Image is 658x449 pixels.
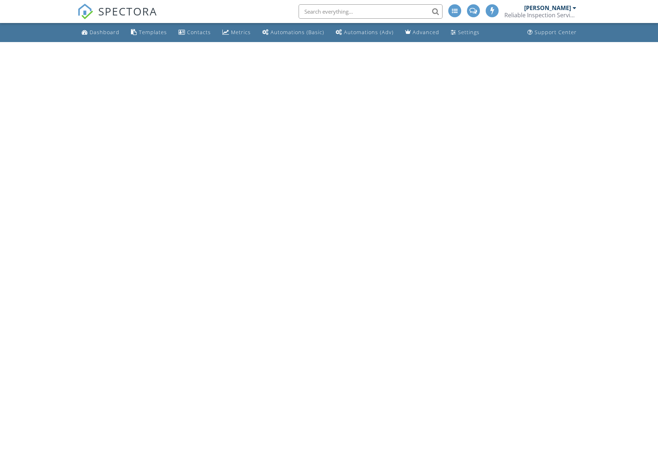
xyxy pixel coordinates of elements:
[448,26,482,39] a: Settings
[79,26,122,39] a: Dashboard
[98,4,157,19] span: SPECTORA
[524,4,571,12] div: [PERSON_NAME]
[525,26,580,39] a: Support Center
[413,29,439,36] div: Advanced
[139,29,167,36] div: Templates
[187,29,211,36] div: Contacts
[219,26,254,39] a: Metrics
[77,10,157,25] a: SPECTORA
[231,29,251,36] div: Metrics
[333,26,396,39] a: Automations (Advanced)
[271,29,324,36] div: Automations (Basic)
[299,4,443,19] input: Search everything...
[259,26,327,39] a: Automations (Basic)
[535,29,577,36] div: Support Center
[402,26,442,39] a: Advanced
[344,29,394,36] div: Automations (Adv)
[90,29,119,36] div: Dashboard
[128,26,170,39] a: Templates
[504,12,576,19] div: Reliable Inspection Services, LLC.
[458,29,480,36] div: Settings
[176,26,214,39] a: Contacts
[77,4,93,19] img: The Best Home Inspection Software - Spectora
